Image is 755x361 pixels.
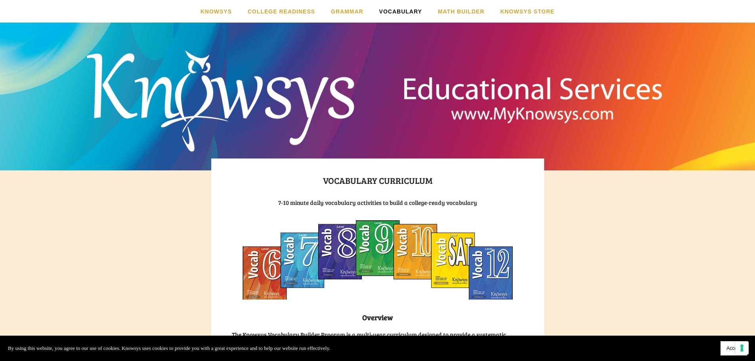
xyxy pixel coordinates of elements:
[232,173,524,187] h1: Vocabulary Curriculum
[232,198,524,207] h3: 7-10 minute daily vocabulary activities to build a college-ready vocabulary
[735,341,749,355] button: Your consent preferences for tracking technologies
[721,341,747,355] button: Accept
[726,346,741,351] span: Accept
[232,330,524,348] h3: The Knowsys Vocabulary Builder Program is a multi-year curriculum designed to provide a systemati...
[8,344,330,353] p: By using this website, you agree to our use of cookies. Knowsys uses cookies to provide you with ...
[362,313,393,322] strong: Overview
[268,34,487,141] a: Knowsys Educational Services
[243,220,513,300] img: Vocab Arch.png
